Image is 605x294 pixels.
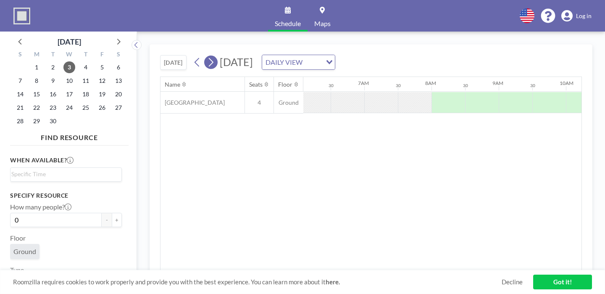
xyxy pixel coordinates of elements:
[14,75,26,87] span: Sunday, September 7, 2025
[10,203,71,211] label: How many people?
[533,275,592,289] a: Got it!
[63,75,75,87] span: Wednesday, September 10, 2025
[80,88,92,100] span: Thursday, September 18, 2025
[113,102,124,114] span: Saturday, September 27, 2025
[113,61,124,73] span: Saturday, September 6, 2025
[245,99,274,106] span: 4
[13,247,36,256] span: Ground
[11,170,117,179] input: Search for option
[249,81,263,88] div: Seats
[10,234,26,242] label: Floor
[14,88,26,100] span: Sunday, September 14, 2025
[113,75,124,87] span: Saturday, September 13, 2025
[425,80,436,86] div: 8AM
[329,83,334,88] div: 30
[10,266,24,274] label: Type
[14,102,26,114] span: Sunday, September 21, 2025
[110,50,126,61] div: S
[275,20,301,27] span: Schedule
[94,50,110,61] div: F
[530,83,535,88] div: 30
[45,50,61,61] div: T
[31,102,42,114] span: Monday, September 22, 2025
[14,115,26,127] span: Sunday, September 28, 2025
[80,61,92,73] span: Thursday, September 4, 2025
[80,102,92,114] span: Thursday, September 25, 2025
[96,61,108,73] span: Friday, September 5, 2025
[63,102,75,114] span: Wednesday, September 24, 2025
[47,115,59,127] span: Tuesday, September 30, 2025
[314,20,331,27] span: Maps
[13,8,30,24] img: organization-logo
[47,75,59,87] span: Tuesday, September 9, 2025
[160,55,187,70] button: [DATE]
[13,278,502,286] span: Roomzilla requires cookies to work properly and provide you with the best experience. You can lea...
[31,115,42,127] span: Monday, September 29, 2025
[31,75,42,87] span: Monday, September 8, 2025
[278,81,292,88] div: Floor
[576,12,592,20] span: Log in
[502,278,523,286] a: Decline
[262,55,335,69] div: Search for option
[358,80,369,86] div: 7AM
[96,102,108,114] span: Friday, September 26, 2025
[305,57,321,68] input: Search for option
[31,61,42,73] span: Monday, September 1, 2025
[561,10,592,22] a: Log in
[274,99,303,106] span: Ground
[61,50,78,61] div: W
[47,102,59,114] span: Tuesday, September 23, 2025
[264,57,304,68] span: DAILY VIEW
[12,50,29,61] div: S
[165,81,180,88] div: Name
[96,88,108,100] span: Friday, September 19, 2025
[63,61,75,73] span: Wednesday, September 3, 2025
[29,50,45,61] div: M
[11,168,121,180] div: Search for option
[560,80,573,86] div: 10AM
[96,75,108,87] span: Friday, September 12, 2025
[220,56,253,68] span: [DATE]
[31,88,42,100] span: Monday, September 15, 2025
[80,75,92,87] span: Thursday, September 11, 2025
[58,36,81,48] div: [DATE]
[10,130,129,142] h4: FIND RESOURCE
[113,88,124,100] span: Saturday, September 20, 2025
[326,278,340,286] a: here.
[47,88,59,100] span: Tuesday, September 16, 2025
[102,213,112,227] button: -
[396,83,401,88] div: 30
[463,83,468,88] div: 30
[63,88,75,100] span: Wednesday, September 17, 2025
[77,50,94,61] div: T
[160,99,225,106] span: [GEOGRAPHIC_DATA]
[47,61,59,73] span: Tuesday, September 2, 2025
[10,192,122,199] h3: Specify resource
[492,80,503,86] div: 9AM
[112,213,122,227] button: +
